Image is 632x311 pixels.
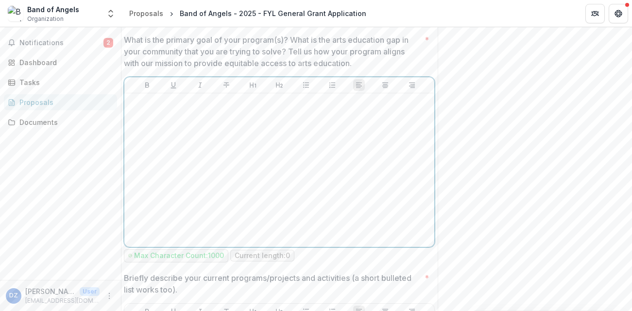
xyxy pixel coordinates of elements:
button: Align Center [379,79,391,91]
button: Align Right [406,79,418,91]
button: Italicize [194,79,206,91]
span: Notifications [19,39,103,47]
p: [EMAIL_ADDRESS][DOMAIN_NAME] [25,296,100,305]
p: Max Character Count: 1000 [134,252,224,260]
a: Tasks [4,74,117,90]
div: Band of Angels - 2025 - FYL General Grant Application [180,8,366,18]
img: Band of Angels [8,6,23,21]
div: Proposals [129,8,163,18]
button: Bullet List [300,79,312,91]
p: What is the primary goal of your program(s)? What is the arts education gap in your community tha... [124,34,421,69]
p: [PERSON_NAME] [25,286,76,296]
button: Bold [141,79,153,91]
div: Documents [19,117,109,127]
a: Dashboard [4,54,117,70]
p: Briefly describe your current programs/projects and activities (a short bulleted list works too). [124,272,421,295]
button: Align Left [353,79,365,91]
button: Open entity switcher [104,4,118,23]
a: Documents [4,114,117,130]
button: Get Help [609,4,628,23]
button: Ordered List [326,79,338,91]
div: Proposals [19,97,109,107]
button: Underline [168,79,179,91]
button: Heading 2 [273,79,285,91]
div: Dawn Zerbs [9,293,18,299]
button: More [103,290,115,302]
nav: breadcrumb [125,6,370,20]
button: Partners [585,4,605,23]
p: Current length: 0 [235,252,290,260]
button: Notifications2 [4,35,117,51]
div: Tasks [19,77,109,87]
a: Proposals [4,94,117,110]
span: 2 [103,38,113,48]
div: Band of Angels [27,4,79,15]
div: Dashboard [19,57,109,68]
span: Organization [27,15,64,23]
button: Heading 1 [247,79,259,91]
a: Proposals [125,6,167,20]
p: User [80,287,100,296]
button: Strike [221,79,232,91]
